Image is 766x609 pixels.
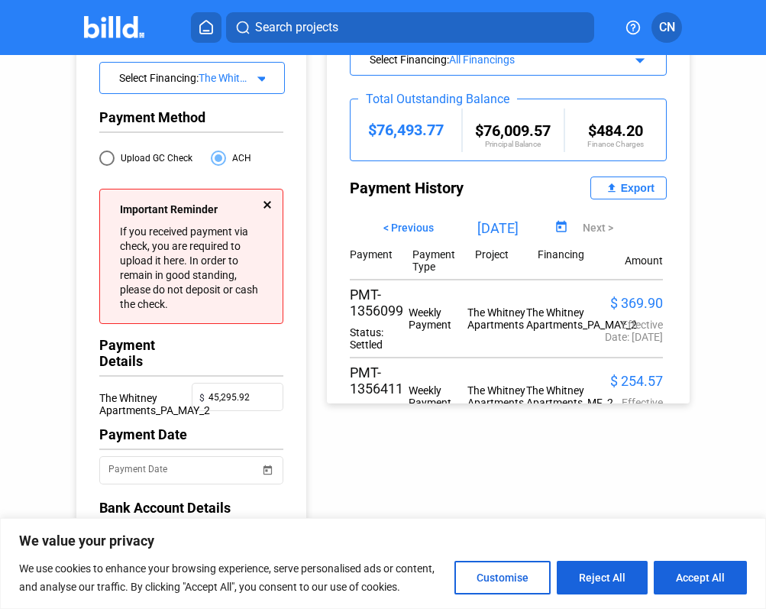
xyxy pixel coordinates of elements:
span: $ [199,385,208,407]
div: Finance Charges [565,140,666,148]
input: 0.00 [208,385,276,407]
button: Reject All [557,561,648,594]
button: CN [651,12,682,43]
button: < Previous [372,215,445,241]
div: Amount [625,254,663,267]
img: Billd Company Logo [84,16,144,38]
div: Status: Settled [350,326,409,351]
div: Financing [538,248,600,261]
div: All Financings [449,53,619,66]
div: Weekly Payment [409,306,467,331]
div: Export [621,182,654,194]
div: Select Financing [370,50,619,66]
div: $76,009.57 [463,121,564,140]
div: Weekly Payment [409,384,467,409]
mat-icon: arrow_drop_down [250,67,265,86]
button: Open calendar [260,453,275,468]
button: Export [590,177,667,199]
div: Payment Date [99,426,283,442]
div: Payment Type [412,248,475,273]
span: : [196,72,199,84]
mat-icon: arrow_drop_down [629,49,647,67]
div: PMT-1356099 [350,287,409,319]
div: The Whitney Apartments_PA_MAY_2; [199,72,250,84]
mat-icon: file_upload [603,179,621,197]
div: Payment Method [99,109,283,125]
span: Upload GC Check [115,152,192,164]
div: Payment Details [99,337,192,369]
button: Open calendar [551,218,571,238]
button: Customise [454,561,551,594]
span: Search projects [255,18,338,37]
button: Accept All [654,561,747,594]
span: < Previous [383,222,434,234]
div: The Whitney Apartments_MF_2 [526,384,604,409]
div: Effective Date: [DATE] [604,397,663,421]
div: Bank Account Details [99,500,283,516]
div: Important Reminder [120,202,261,217]
div: $484.20 [565,121,666,140]
div: $ 369.90 [604,295,663,311]
div: $ 254.57 [604,373,663,389]
div: The Whitney Apartments [467,384,526,409]
div: Effective Date: [DATE] [604,319,663,343]
button: Next > [571,215,625,241]
div: Select Financing [119,69,250,84]
div: PMT-1356411 [350,364,409,397]
span: CN [659,18,675,37]
div: Principal Balance [463,140,564,148]
span: : [447,53,449,66]
div: Project [475,248,538,261]
span: ACH [226,152,251,164]
p: We value your privacy [19,532,747,550]
div: The Whitney Apartments_PA_MAY_2 [526,306,604,331]
div: The Whitney Apartments_PA_MAY_2 [99,383,192,426]
div: Payment [350,248,412,261]
p: We use cookies to enhance your browsing experience, serve personalised ads or content, and analys... [19,559,443,596]
div: Total Outstanding Balance [358,92,517,106]
div: The Whitney Apartments [467,306,526,331]
div: Payment History [350,177,508,199]
button: Search projects [226,12,594,43]
div: If you received payment via check, you are required to upload it here. In order to remain in good... [120,225,261,312]
div: $76,493.77 [351,121,461,139]
span: Next > [583,222,613,234]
